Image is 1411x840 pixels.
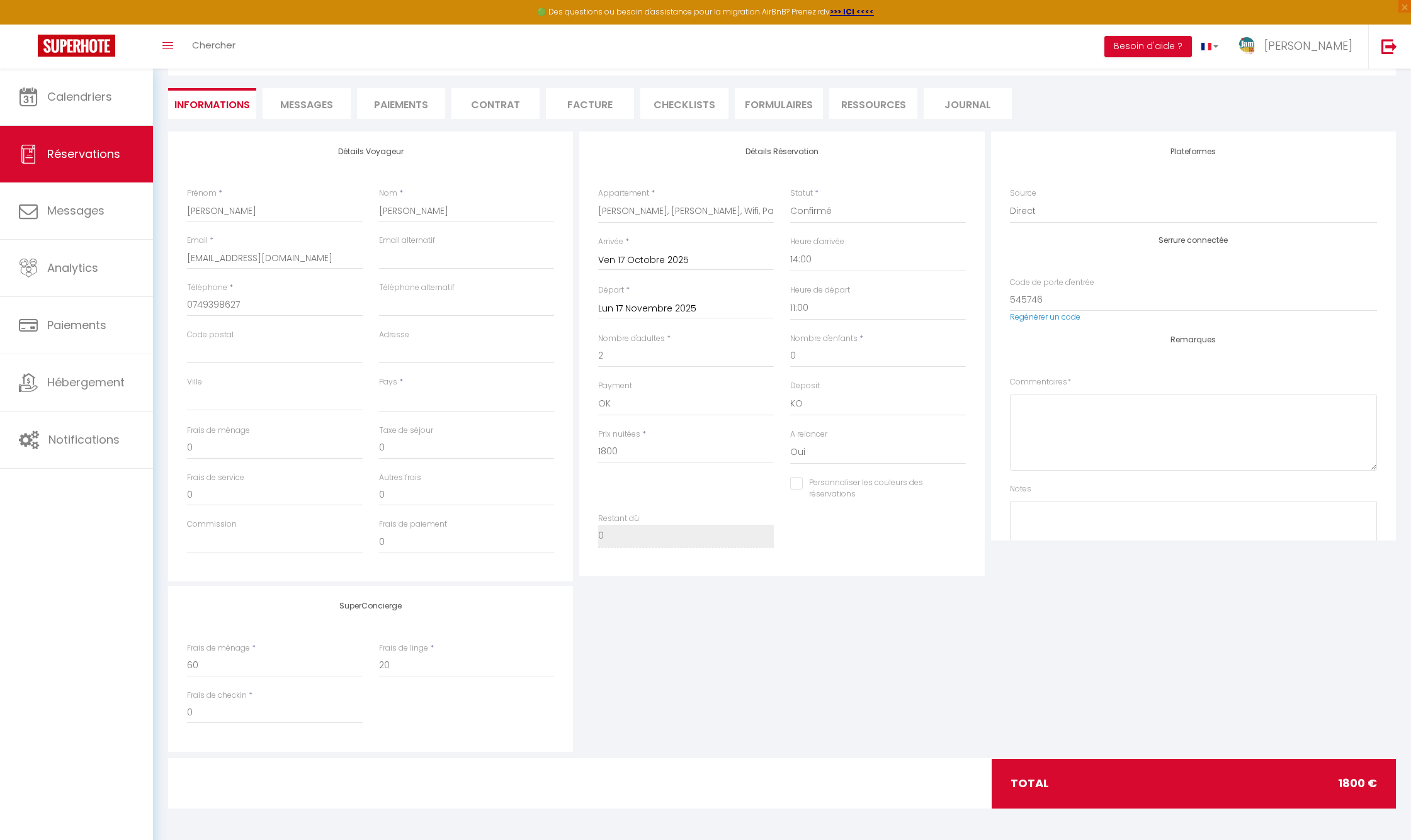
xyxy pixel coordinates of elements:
[735,88,823,119] li: FORMULAIRES
[47,374,125,390] span: Hébergement
[187,602,554,610] h4: SuperConcierge
[598,333,665,345] label: Nombre d'adultes
[187,642,250,654] label: Frais de ménage
[640,88,728,119] li: CHECKLISTS
[1010,376,1071,388] label: Commentaires
[598,236,623,248] label: Arrivée
[47,89,112,104] span: Calendriers
[1010,236,1377,245] h4: Serrure connectée
[187,376,202,388] label: Ville
[598,188,649,199] label: Appartement
[790,236,844,248] label: Heure d'arrivée
[1237,36,1256,56] img: ...
[1381,38,1397,54] img: logout
[992,759,1397,808] div: total
[379,376,397,388] label: Pays
[1010,483,1031,495] label: Notes
[187,147,554,156] h4: Détails Voyageur
[598,147,965,156] h4: Détails Réservation
[790,380,820,392] label: Deposit
[790,428,827,440] label: A relancer
[47,203,105,218] span: Messages
[187,425,250,437] label: Frais de ménage
[47,260,98,276] span: Analytics
[187,235,208,247] label: Email
[379,472,421,484] label: Autres frais
[47,146,120,162] span: Réservations
[1010,311,1080,322] a: Regénérer un code
[598,513,639,525] label: Restant dû
[379,518,447,530] label: Frais de paiement
[379,235,435,247] label: Email alternatif
[38,35,115,57] img: Super Booking
[187,329,234,341] label: Code postal
[1010,188,1036,199] label: Source
[379,329,409,341] label: Adresse
[1228,25,1368,69] a: ... [PERSON_NAME]
[451,88,540,119] li: Contrat
[829,88,917,119] li: Ressources
[357,88,445,119] li: Paiements
[192,38,235,52] span: Chercher
[1010,335,1377,344] h4: Remarques
[280,98,333,112] span: Messages
[379,642,428,654] label: Frais de linge
[47,317,106,333] span: Paiements
[924,88,1012,119] li: Journal
[1010,277,1094,289] label: Code de porte d'entrée
[790,284,850,296] label: Heure de départ
[187,690,247,702] label: Frais de checkin
[187,518,237,530] label: Commission
[598,284,624,296] label: Départ
[379,282,455,294] label: Téléphone alternatif
[546,88,634,119] li: Facture
[1338,775,1377,792] span: 1800 €
[48,432,120,447] span: Notifications
[1264,38,1352,53] span: [PERSON_NAME]
[598,428,640,440] label: Prix nuitées
[1104,36,1192,57] button: Besoin d'aide ?
[790,333,858,345] label: Nombre d'enfants
[187,472,244,484] label: Frais de service
[830,6,874,17] a: >>> ICI <<<<
[187,282,227,294] label: Téléphone
[790,188,813,199] label: Statut
[1010,147,1377,156] h4: Plateformes
[183,25,245,69] a: Chercher
[168,88,256,119] li: Informations
[598,380,632,392] label: Payment
[187,188,217,199] label: Prénom
[379,188,397,199] label: Nom
[379,425,433,437] label: Taxe de séjour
